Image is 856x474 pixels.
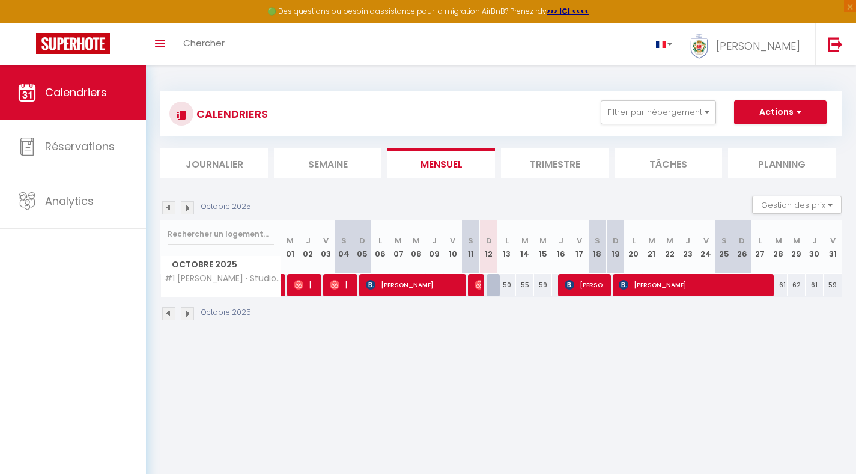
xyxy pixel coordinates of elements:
th: 02 [299,220,317,274]
a: ... [PERSON_NAME] [681,23,815,65]
abbr: J [685,235,690,246]
abbr: D [486,235,492,246]
abbr: L [632,235,636,246]
abbr: S [721,235,727,246]
abbr: M [775,235,782,246]
th: 06 [371,220,389,274]
th: 18 [588,220,606,274]
abbr: M [287,235,294,246]
abbr: D [739,235,745,246]
th: 28 [769,220,787,274]
abbr: V [577,235,582,246]
abbr: S [341,235,347,246]
li: Tâches [615,148,722,178]
th: 25 [715,220,733,274]
th: 24 [697,220,715,274]
span: [PERSON_NAME] [PERSON_NAME] [330,273,354,296]
button: Actions [734,100,827,124]
abbr: V [450,235,455,246]
span: #1 [PERSON_NAME] · Studio [PERSON_NAME][GEOGRAPHIC_DATA] [163,274,283,283]
span: Octobre 2025 [161,256,281,273]
th: 20 [625,220,643,274]
abbr: L [505,235,509,246]
span: [PERSON_NAME] [475,273,481,296]
div: 50 [498,274,516,296]
abbr: J [432,235,437,246]
th: 31 [824,220,842,274]
th: 26 [733,220,751,274]
th: 08 [407,220,425,274]
a: >>> ICI <<<< [547,6,589,16]
span: [PERSON_NAME] [565,273,607,296]
span: Chercher [183,37,225,49]
th: 27 [751,220,769,274]
abbr: L [378,235,382,246]
li: Trimestre [501,148,609,178]
div: 59 [534,274,552,296]
span: Réservations [45,139,115,154]
li: Semaine [274,148,381,178]
abbr: D [613,235,619,246]
li: Mensuel [387,148,495,178]
th: 05 [353,220,371,274]
th: 23 [679,220,697,274]
th: 01 [281,220,299,274]
li: Journalier [160,148,268,178]
abbr: M [666,235,673,246]
div: 61 [769,274,787,296]
abbr: J [559,235,563,246]
abbr: J [306,235,311,246]
th: 21 [643,220,661,274]
img: Super Booking [36,33,110,54]
div: 62 [788,274,806,296]
th: 16 [552,220,570,274]
abbr: M [539,235,547,246]
button: Filtrer par hébergement [601,100,716,124]
abbr: M [793,235,800,246]
input: Rechercher un logement... [168,223,274,245]
abbr: M [413,235,420,246]
a: Chercher [174,23,234,65]
h3: CALENDRIERS [193,100,268,127]
abbr: V [830,235,836,246]
th: 17 [570,220,588,274]
abbr: V [703,235,709,246]
span: Analytics [45,193,94,208]
th: 22 [661,220,679,274]
abbr: M [648,235,655,246]
abbr: V [323,235,329,246]
abbr: J [812,235,817,246]
th: 11 [462,220,480,274]
th: 04 [335,220,353,274]
div: 55 [516,274,534,296]
th: 15 [534,220,552,274]
p: Octobre 2025 [201,201,251,213]
abbr: L [758,235,762,246]
span: Calendriers [45,85,107,100]
li: Planning [728,148,836,178]
span: [PERSON_NAME] [716,38,800,53]
span: [PERSON_NAME] [294,273,318,296]
div: 61 [806,274,824,296]
th: 30 [806,220,824,274]
th: 03 [317,220,335,274]
th: 10 [443,220,461,274]
p: Octobre 2025 [201,307,251,318]
div: 59 [824,274,842,296]
abbr: D [359,235,365,246]
img: ... [690,34,708,59]
abbr: S [595,235,600,246]
span: [PERSON_NAME] [366,273,462,296]
th: 14 [516,220,534,274]
th: 19 [606,220,624,274]
button: Gestion des prix [752,196,842,214]
abbr: M [521,235,529,246]
th: 12 [480,220,498,274]
th: 07 [389,220,407,274]
th: 29 [788,220,806,274]
th: 09 [425,220,443,274]
img: logout [828,37,843,52]
abbr: S [468,235,473,246]
span: [PERSON_NAME] [619,273,769,296]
